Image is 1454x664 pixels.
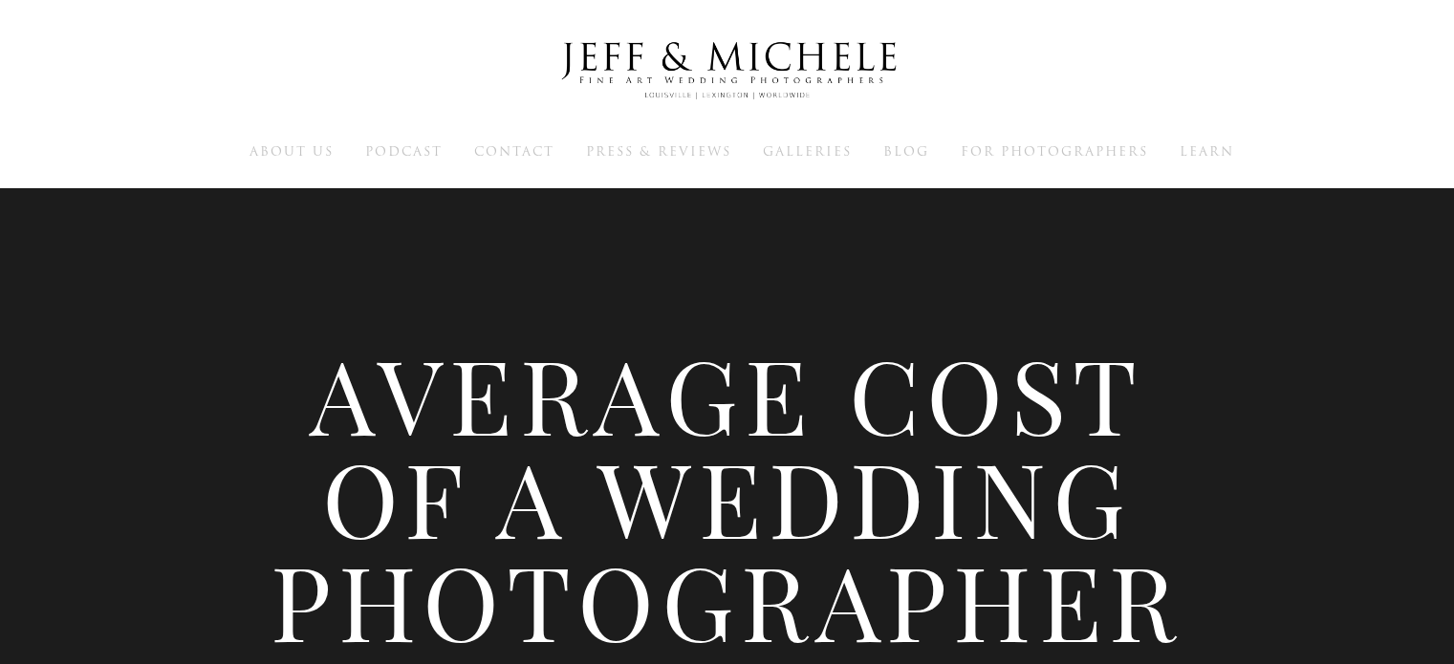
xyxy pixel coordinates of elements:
span: For Photographers [961,142,1148,161]
img: Louisville Wedding Photographers - Jeff & Michele Wedding Photographers [536,24,919,118]
span: Podcast [365,142,443,161]
span: Contact [474,142,554,161]
a: Learn [1180,142,1234,160]
a: Galleries [763,142,852,160]
a: For Photographers [961,142,1148,160]
a: Contact [474,142,554,160]
a: Press & Reviews [586,142,731,160]
a: Blog [883,142,929,160]
a: Podcast [365,142,443,160]
span: Blog [883,142,929,161]
span: Galleries [763,142,852,161]
a: About Us [250,142,334,160]
span: Learn [1180,142,1234,161]
span: About Us [250,142,334,161]
span: Press & Reviews [586,142,731,161]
